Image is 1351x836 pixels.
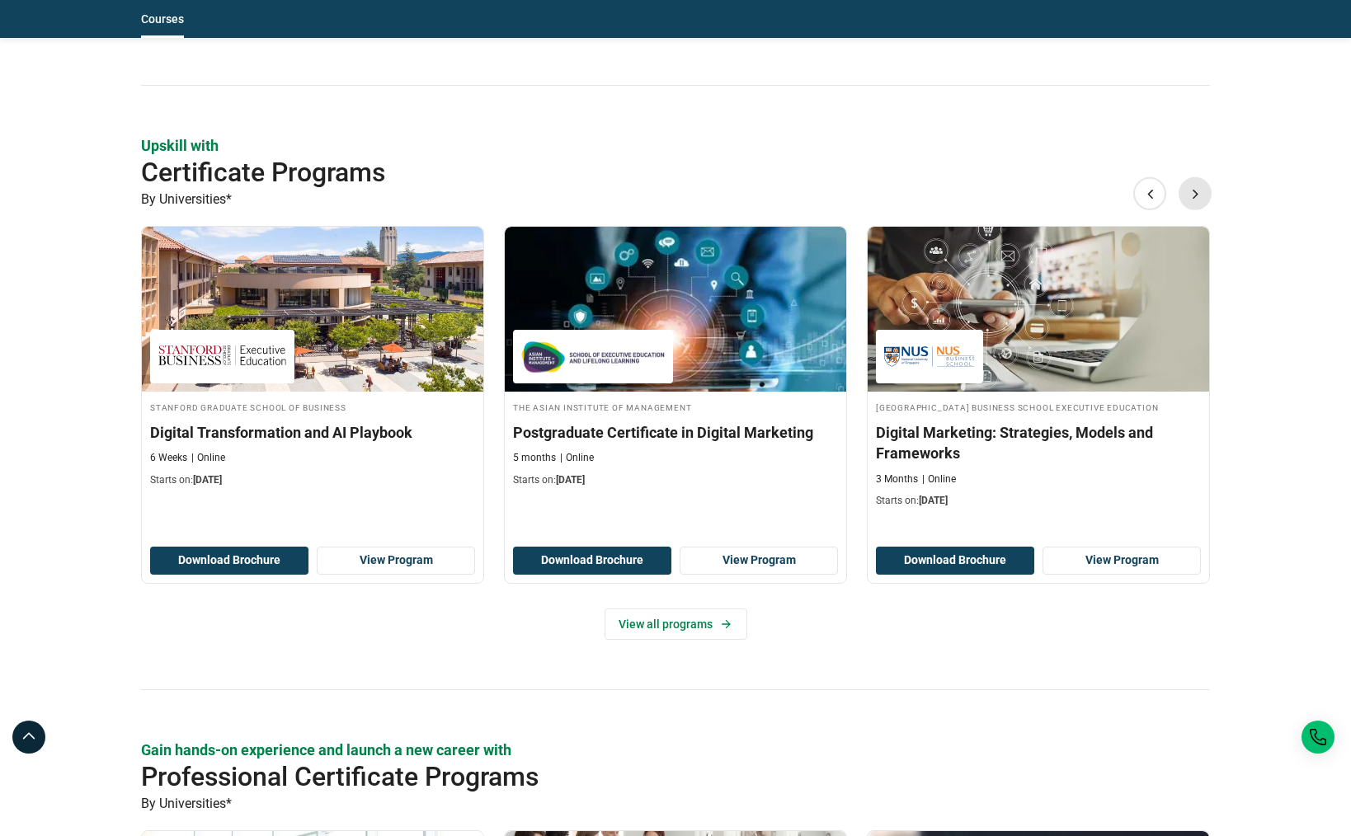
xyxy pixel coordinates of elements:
h3: Digital Transformation and AI Playbook [150,422,475,443]
h4: [GEOGRAPHIC_DATA] Business School Executive Education [876,400,1201,414]
p: Online [560,451,594,465]
h3: Digital Marketing: Strategies, Models and Frameworks [876,422,1201,463]
img: The Asian Institute of Management [521,338,665,375]
h2: Professional Certificate Programs [141,760,1103,793]
span: [DATE] [556,474,585,486]
img: Postgraduate Certificate in Digital Marketing | Online Digital Marketing Course [505,227,846,392]
p: 6 Weeks [150,451,187,465]
img: Stanford Graduate School of Business [158,338,286,375]
button: Previous [1133,177,1166,210]
a: View Program [1043,547,1201,575]
a: Digital Marketing Course by National University of Singapore Business School Executive Education ... [868,227,1209,516]
a: View all programs [605,608,747,640]
button: Download Brochure [513,547,671,575]
p: 3 Months [876,472,918,486]
p: Gain hands-on experience and launch a new career with [141,740,1210,760]
a: Digital Marketing Course by The Asian Institute of Management - September 30, 2025 The Asian Inst... [505,227,846,495]
p: 5 months [513,451,556,465]
a: Digital Transformation Course by Stanford Graduate School of Business - September 18, 2025 Stanfo... [142,227,483,495]
button: Next [1179,177,1212,210]
h3: Postgraduate Certificate in Digital Marketing [513,422,838,443]
button: Download Brochure [150,547,308,575]
h2: Certificate Programs [141,156,1103,189]
img: Digital Transformation and AI Playbook | Online Digital Transformation Course [142,227,483,392]
img: Digital Marketing: Strategies, Models and Frameworks | Online Digital Marketing Course [868,227,1209,392]
p: Upskill with [141,135,1210,156]
p: Starts on: [513,473,838,487]
p: Starts on: [150,473,475,487]
a: View Program [680,547,838,575]
span: [DATE] [193,474,222,486]
p: Online [191,451,225,465]
h4: The Asian Institute of Management [513,400,838,414]
button: Download Brochure [876,547,1034,575]
h4: Stanford Graduate School of Business [150,400,475,414]
span: [DATE] [919,495,948,506]
p: Online [922,472,956,486]
p: By Universities* [141,793,1210,815]
p: By Universities* [141,189,1210,210]
a: View Program [317,547,475,575]
img: National University of Singapore Business School Executive Education [884,338,975,375]
p: Starts on: [876,494,1201,508]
